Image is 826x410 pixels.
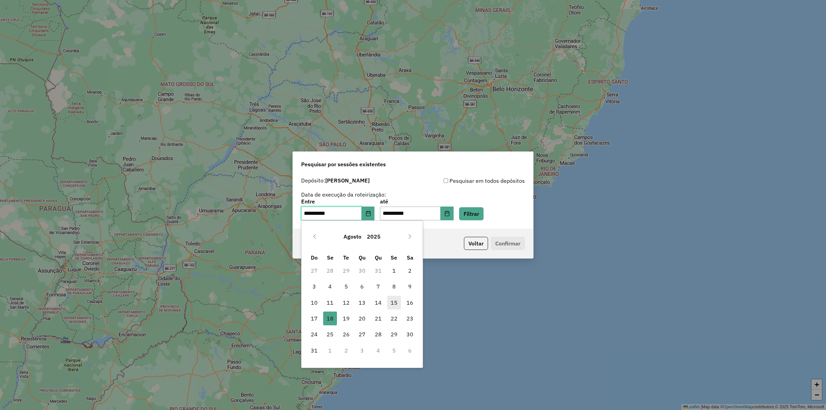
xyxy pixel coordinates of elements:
span: 15 [387,296,401,309]
td: 2 [338,343,354,358]
label: Data de execução da roteirização: [301,190,386,199]
strong: [PERSON_NAME] [325,177,370,184]
td: 28 [322,263,338,278]
div: Pesquisar em todos depósitos [413,177,525,185]
span: 4 [323,280,337,293]
td: 23 [402,311,418,326]
td: 28 [370,326,386,342]
span: 31 [307,344,321,357]
span: 20 [355,312,369,325]
span: 29 [387,327,401,341]
td: 6 [354,278,370,294]
td: 20 [354,311,370,326]
span: 8 [387,280,401,293]
span: Se [327,254,333,261]
td: 5 [386,343,402,358]
span: 25 [323,327,337,341]
span: 23 [403,312,417,325]
span: 12 [339,296,353,309]
td: 3 [306,278,322,294]
span: Sa [407,254,413,261]
span: 30 [403,327,417,341]
td: 7 [370,278,386,294]
span: 9 [403,280,417,293]
span: 7 [371,280,385,293]
td: 4 [370,343,386,358]
span: 27 [355,327,369,341]
button: Choose Month [341,228,364,245]
label: Depósito: [301,176,370,185]
td: 18 [322,311,338,326]
td: 17 [306,311,322,326]
label: até [380,197,453,206]
td: 1 [322,343,338,358]
span: 26 [339,327,353,341]
span: 19 [339,312,353,325]
td: 2 [402,263,418,278]
button: Choose Date [362,207,375,220]
span: 28 [371,327,385,341]
span: Se [391,254,397,261]
td: 9 [402,278,418,294]
td: 6 [402,343,418,358]
div: Choose Date [301,220,423,368]
td: 27 [354,326,370,342]
td: 24 [306,326,322,342]
span: 10 [307,296,321,309]
span: Qu [359,254,366,261]
td: 31 [370,263,386,278]
td: 27 [306,263,322,278]
button: Choose Date [441,207,454,220]
button: Voltar [464,237,488,250]
span: 2 [403,264,417,277]
span: 13 [355,296,369,309]
span: 22 [387,312,401,325]
td: 29 [338,263,354,278]
span: Do [311,254,318,261]
button: Choose Year [364,228,383,245]
span: Te [343,254,349,261]
td: 30 [402,326,418,342]
td: 5 [338,278,354,294]
span: 14 [371,296,385,309]
td: 11 [322,295,338,311]
span: 18 [323,312,337,325]
button: Next Month [404,231,415,242]
span: 1 [387,264,401,277]
td: 13 [354,295,370,311]
td: 4 [322,278,338,294]
td: 8 [386,278,402,294]
span: 16 [403,296,417,309]
span: 3 [307,280,321,293]
span: 17 [307,312,321,325]
td: 3 [354,343,370,358]
td: 31 [306,343,322,358]
td: 16 [402,295,418,311]
td: 12 [338,295,354,311]
span: 5 [339,280,353,293]
td: 15 [386,295,402,311]
td: 1 [386,263,402,278]
td: 10 [306,295,322,311]
span: Qu [375,254,382,261]
span: 6 [355,280,369,293]
td: 26 [338,326,354,342]
td: 22 [386,311,402,326]
td: 19 [338,311,354,326]
button: Previous Month [309,231,320,242]
td: 14 [370,295,386,311]
button: Filtrar [459,207,484,220]
td: 21 [370,311,386,326]
span: 11 [323,296,337,309]
td: 25 [322,326,338,342]
td: 30 [354,263,370,278]
span: Pesquisar por sessões existentes [301,160,386,168]
label: Entre [301,197,374,206]
span: 21 [371,312,385,325]
td: 29 [386,326,402,342]
span: 24 [307,327,321,341]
